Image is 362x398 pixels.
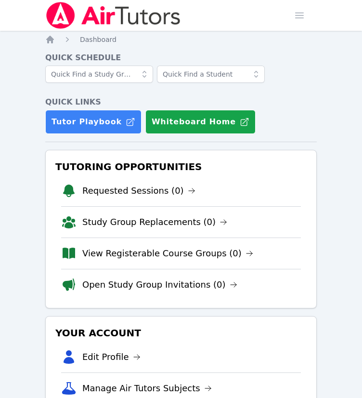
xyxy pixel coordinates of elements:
[82,215,227,229] a: Study Group Replacements (0)
[45,110,142,134] a: Tutor Playbook
[80,35,116,44] a: Dashboard
[45,2,181,29] img: Air Tutors
[82,350,141,364] a: Edit Profile
[82,184,195,198] a: Requested Sessions (0)
[82,247,253,260] a: View Registerable Course Groups (0)
[80,36,116,43] span: Dashboard
[145,110,256,134] button: Whiteboard Home
[82,382,212,395] a: Manage Air Tutors Subjects
[82,278,237,292] a: Open Study Group Invitations (0)
[45,35,317,44] nav: Breadcrumb
[157,66,265,83] input: Quick Find a Student
[45,96,317,108] h4: Quick Links
[45,66,153,83] input: Quick Find a Study Group
[45,52,317,64] h4: Quick Schedule
[53,324,309,342] h3: Your Account
[53,158,309,175] h3: Tutoring Opportunities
